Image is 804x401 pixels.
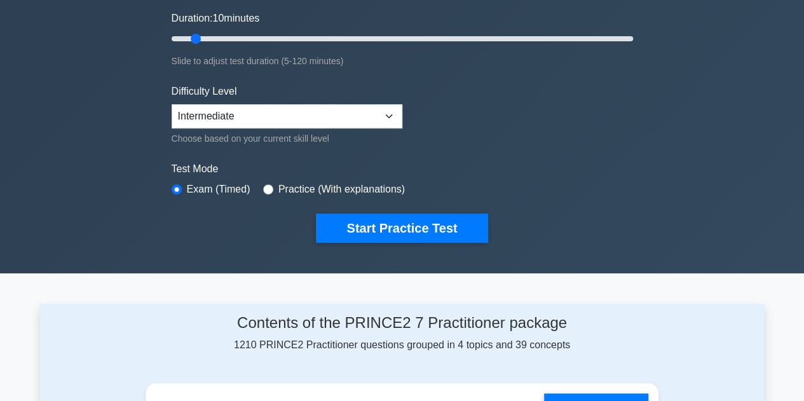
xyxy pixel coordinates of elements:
div: 1210 PRINCE2 Practitioner questions grouped in 4 topics and 39 concepts [146,314,658,353]
label: Test Mode [172,161,633,177]
label: Exam (Timed) [187,182,250,197]
label: Practice (With explanations) [278,182,405,197]
button: Start Practice Test [316,214,487,243]
span: 10 [212,13,224,24]
label: Difficulty Level [172,84,237,99]
h4: Contents of the PRINCE2 7 Practitioner package [146,314,658,332]
label: Duration: minutes [172,11,260,26]
div: Slide to adjust test duration (5-120 minutes) [172,53,633,69]
div: Choose based on your current skill level [172,131,402,146]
